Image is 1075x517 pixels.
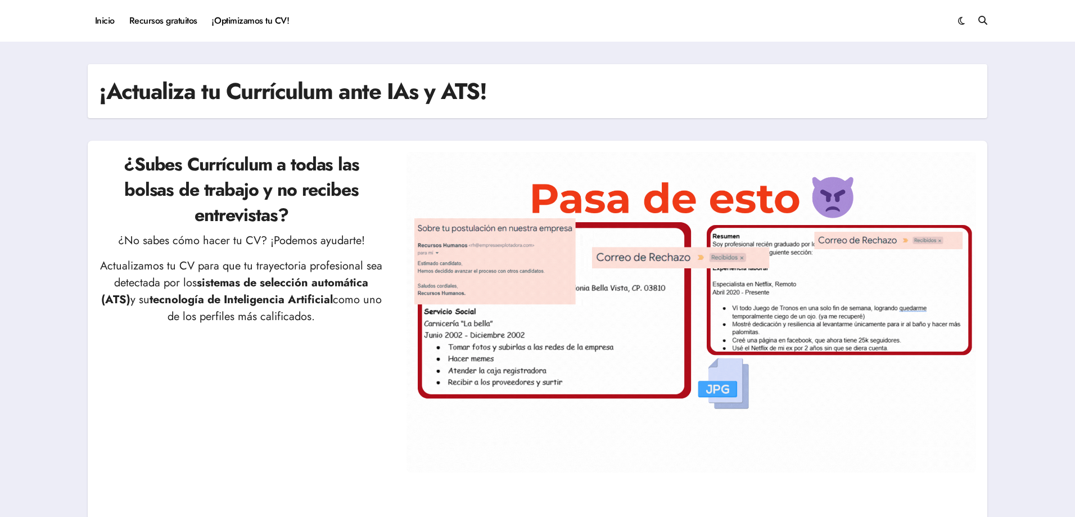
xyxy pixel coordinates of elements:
[99,152,384,227] h2: ¿Subes Currículum a todas las bolsas de trabajo y no recibes entrevistas?
[150,291,333,308] strong: tecnología de Inteligencia Artificial
[99,232,384,249] p: ¿No sabes cómo hacer tu CV? ¡Podemos ayudarte!
[88,6,122,36] a: Inicio
[205,6,296,36] a: ¡Optimizamos tu CV!
[99,258,384,325] p: Actualizamos tu CV para que tu trayectoria profesional sea detectada por los y su como uno de los...
[122,6,205,36] a: Recursos gratuitos
[99,75,486,107] h1: ¡Actualiza tu Currículum ante IAs y ATS!
[101,275,369,308] strong: sistemas de selección automática (ATS)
